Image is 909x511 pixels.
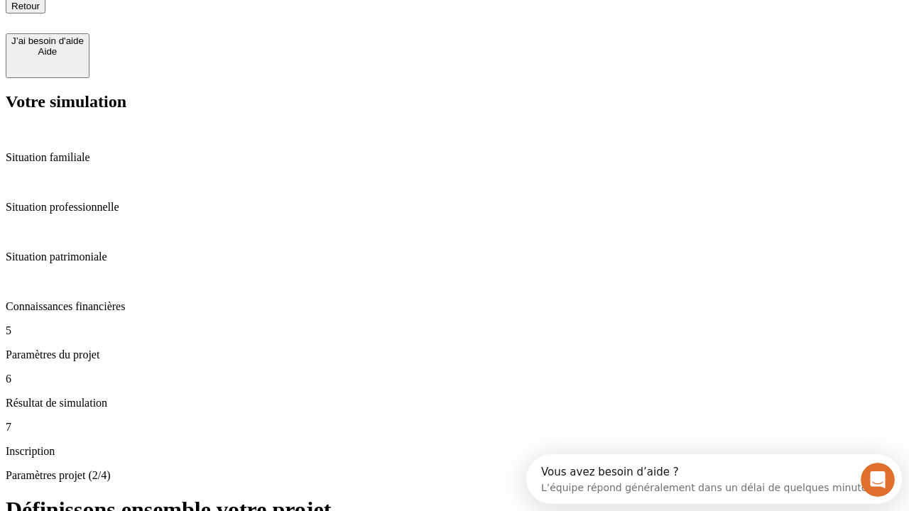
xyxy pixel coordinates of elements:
[861,463,895,497] iframe: Intercom live chat
[11,35,84,46] div: J’ai besoin d'aide
[6,151,903,164] p: Situation familiale
[6,6,391,45] div: Ouvrir le Messenger Intercom
[6,373,903,385] p: 6
[6,397,903,410] p: Résultat de simulation
[6,445,903,458] p: Inscription
[6,348,903,361] p: Paramètres du projet
[6,324,903,337] p: 5
[6,251,903,263] p: Situation patrimoniale
[6,300,903,313] p: Connaissances financières
[11,46,84,57] div: Aide
[6,92,903,111] h2: Votre simulation
[11,1,40,11] span: Retour
[526,454,902,504] iframe: Intercom live chat discovery launcher
[15,23,349,38] div: L’équipe répond généralement dans un délai de quelques minutes.
[6,469,903,482] p: Paramètres projet (2/4)
[6,421,903,434] p: 7
[6,33,89,78] button: J’ai besoin d'aideAide
[6,201,903,214] p: Situation professionnelle
[15,12,349,23] div: Vous avez besoin d’aide ?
